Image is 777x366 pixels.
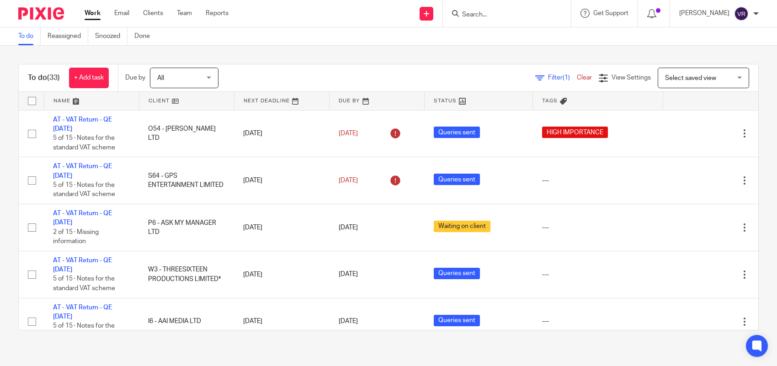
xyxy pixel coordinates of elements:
[679,9,729,18] p: [PERSON_NAME]
[434,315,480,326] span: Queries sent
[69,68,109,88] a: + Add task
[53,257,112,273] a: AT - VAT Return - QE [DATE]
[143,9,163,18] a: Clients
[53,210,112,226] a: AT - VAT Return - QE [DATE]
[339,130,358,137] span: [DATE]
[157,75,164,81] span: All
[139,251,234,298] td: W3 - THREESIXTEEN PRODUCTIONS LIMITED*
[139,298,234,345] td: I6 - AAI MEDIA LTD
[85,9,101,18] a: Work
[339,271,358,278] span: [DATE]
[434,268,480,279] span: Queries sent
[206,9,229,18] a: Reports
[95,27,128,45] a: Snoozed
[28,73,60,83] h1: To do
[461,11,543,19] input: Search
[339,177,358,184] span: [DATE]
[234,251,329,298] td: [DATE]
[53,229,99,245] span: 2 of 15 · Missing information
[577,74,592,81] a: Clear
[134,27,157,45] a: Done
[434,221,490,232] span: Waiting on client
[548,74,577,81] span: Filter
[234,298,329,345] td: [DATE]
[542,127,608,138] span: HIGH IMPORTANCE
[18,7,64,20] img: Pixie
[114,9,129,18] a: Email
[339,224,358,231] span: [DATE]
[139,204,234,251] td: P6 - ASK MY MANAGER LTD
[612,74,651,81] span: View Settings
[434,127,480,138] span: Queries sent
[53,135,115,151] span: 5 of 15 · Notes for the standard VAT scheme
[177,9,192,18] a: Team
[542,270,654,279] div: ---
[542,98,558,103] span: Tags
[47,74,60,81] span: (33)
[53,323,115,339] span: 5 of 15 · Notes for the standard VAT scheme
[542,223,654,232] div: ---
[234,110,329,157] td: [DATE]
[53,182,115,198] span: 5 of 15 · Notes for the standard VAT scheme
[234,157,329,204] td: [DATE]
[53,276,115,292] span: 5 of 15 · Notes for the standard VAT scheme
[734,6,749,21] img: svg%3E
[542,176,654,185] div: ---
[18,27,41,45] a: To do
[53,304,112,320] a: AT - VAT Return - QE [DATE]
[234,204,329,251] td: [DATE]
[665,75,716,81] span: Select saved view
[125,73,145,82] p: Due by
[434,174,480,185] span: Queries sent
[593,10,628,16] span: Get Support
[542,317,654,326] div: ---
[139,110,234,157] td: O54 - [PERSON_NAME] LTD
[139,157,234,204] td: S64 - GPS ENTERTAINMENT LIMITED
[53,163,112,179] a: AT - VAT Return - QE [DATE]
[53,117,112,132] a: AT - VAT Return - QE [DATE]
[339,318,358,324] span: [DATE]
[48,27,88,45] a: Reassigned
[563,74,570,81] span: (1)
